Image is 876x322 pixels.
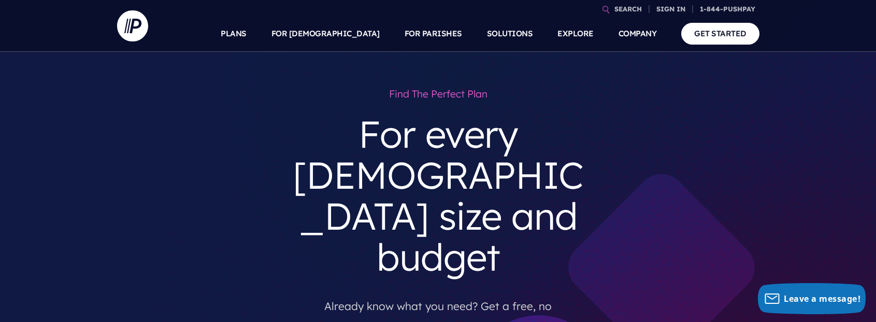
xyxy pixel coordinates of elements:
h1: Find the perfect plan [282,83,595,105]
a: SOLUTIONS [487,16,533,52]
a: FOR [DEMOGRAPHIC_DATA] [271,16,380,52]
button: Leave a message! [758,283,866,314]
a: EXPLORE [557,16,594,52]
a: FOR PARISHES [405,16,462,52]
a: COMPANY [619,16,657,52]
span: Leave a message! [784,293,860,304]
h3: For every [DEMOGRAPHIC_DATA] size and budget [282,105,595,286]
a: GET STARTED [681,23,759,44]
a: PLANS [221,16,247,52]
